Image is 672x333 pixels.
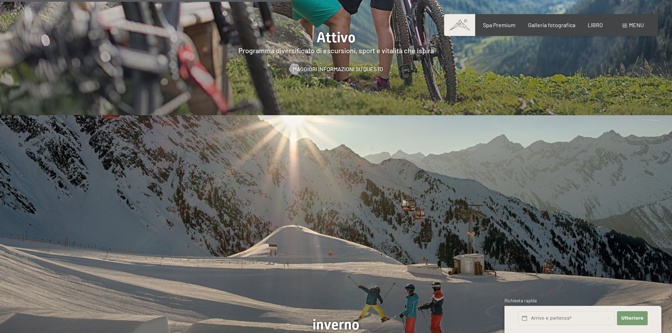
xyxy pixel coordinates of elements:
button: Ulteriore [617,311,647,326]
font: Maggiori informazioni su questo [293,66,383,72]
a: Maggiori informazioni su questo [289,65,383,73]
a: Spa Premium [483,21,515,28]
font: Richiesta rapida [504,298,537,303]
font: Ulteriore [621,315,643,321]
font: menu [629,21,644,28]
a: LIBRO [588,21,603,28]
a: Galleria fotografica [528,21,575,28]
